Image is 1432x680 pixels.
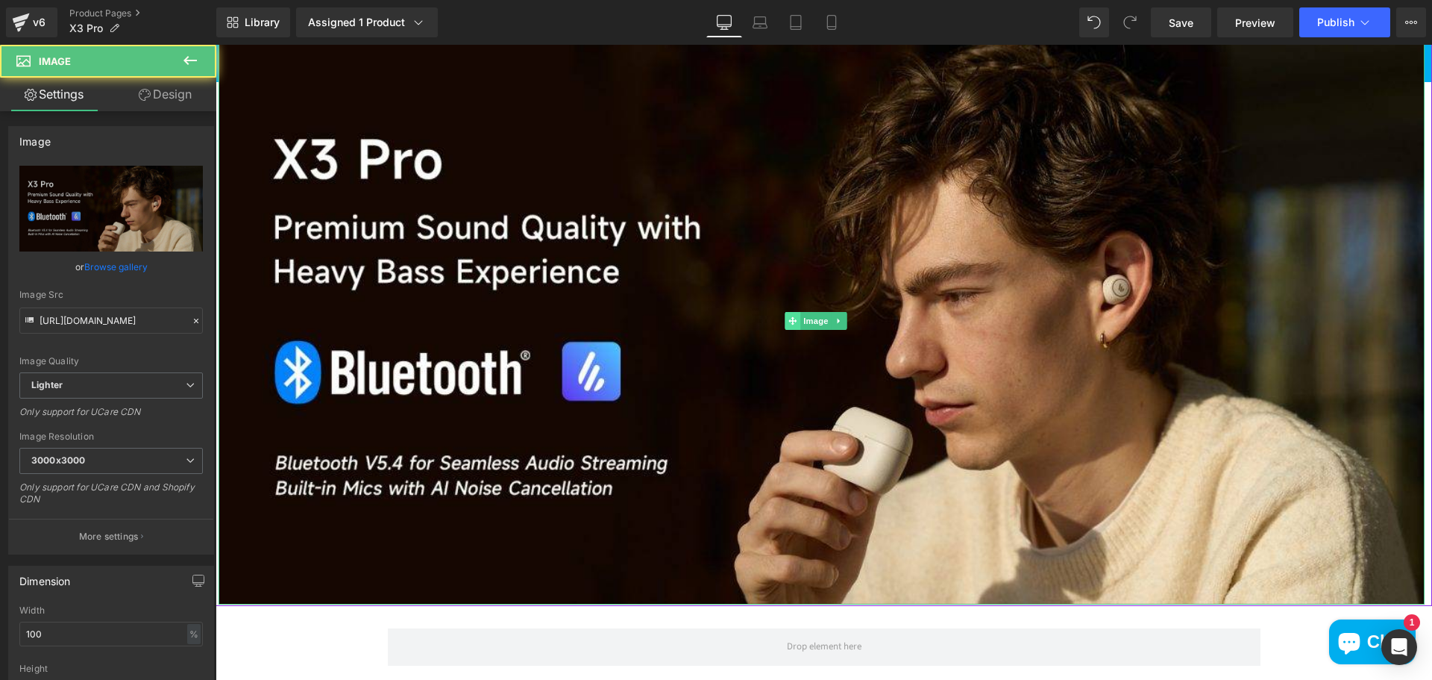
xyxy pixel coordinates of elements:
button: Undo [1079,7,1109,37]
span: Save [1169,15,1193,31]
inbox-online-store-chat: Shopify online store chat [1109,575,1205,623]
div: or [19,259,203,275]
div: Image Resolution [19,431,203,442]
div: Open Intercom Messenger [1381,629,1417,665]
div: Dimension [19,567,71,587]
span: Image [39,55,71,67]
div: % [187,624,201,644]
a: Mobile [814,7,850,37]
a: Tablet [778,7,814,37]
button: Publish [1299,7,1390,37]
span: Image [585,267,616,285]
div: Image Quality [19,356,203,366]
div: Image Src [19,290,203,300]
a: v6 [6,7,57,37]
a: Expand / Collapse [616,267,632,285]
input: auto [19,622,203,646]
a: Preview [1217,7,1293,37]
div: Assigned 1 Product [308,15,426,30]
div: Width [19,605,203,616]
button: More settings [9,519,213,554]
div: Only support for UCare CDN and Shopify CDN [19,481,203,515]
b: 3000x3000 [31,455,85,466]
a: Design [111,78,219,111]
div: Height [19,664,203,674]
div: v6 [30,13,48,32]
span: X3 Pro [69,22,103,34]
div: Image [19,127,51,148]
p: More settings [79,530,139,543]
span: Library [245,16,280,29]
a: Browse gallery [84,254,148,280]
span: Preview [1235,15,1275,31]
a: New Library [216,7,290,37]
input: Link [19,308,203,334]
b: Lighter [31,379,63,390]
div: Only support for UCare CDN [19,406,203,428]
a: Product Pages [69,7,216,19]
span: Publish [1317,16,1354,28]
button: More [1396,7,1426,37]
button: Redo [1115,7,1145,37]
a: Laptop [742,7,778,37]
a: Desktop [706,7,742,37]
